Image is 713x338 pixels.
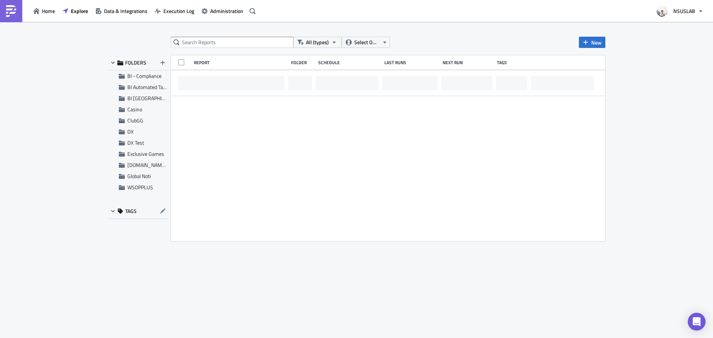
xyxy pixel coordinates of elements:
div: Schedule [318,60,381,65]
button: All (types) [293,37,342,48]
span: GGPOKER.CA Noti [127,161,177,169]
span: Select Owner [354,38,379,46]
button: Select Owner [342,37,390,48]
img: Avatar [656,5,668,17]
span: NSUSLAB [673,7,695,15]
span: TAGS [125,208,137,214]
div: Next Run [443,60,494,65]
button: New [579,37,605,48]
span: DX [127,128,134,135]
span: Explore [71,7,88,15]
button: Home [30,5,59,17]
button: Execution Log [151,5,198,17]
span: Execution Log [163,7,194,15]
span: Home [42,7,55,15]
img: PushMetrics [5,5,17,17]
span: Casino [127,105,142,113]
input: Search Reports [171,37,293,48]
button: Data & Integrations [92,5,151,17]
span: Data & Integrations [104,7,147,15]
span: BI - Compliance [127,72,162,80]
span: Global Noti [127,172,151,180]
span: BI Toronto [127,94,181,102]
div: Last Runs [384,60,439,65]
span: FOLDERS [125,59,146,66]
span: DX Test [127,139,144,147]
div: Report [194,60,287,65]
div: Open Intercom Messenger [688,313,706,331]
span: ClubGG [127,117,143,124]
button: NSUSLAB [652,3,707,19]
span: New [591,39,602,46]
span: Administration [210,7,243,15]
span: WSOPPLUS [127,183,153,191]
div: Folder [291,60,315,65]
span: BI Automated Tableau Reporting [127,83,197,91]
button: Administration [198,5,247,17]
button: Explore [59,5,92,17]
div: Tags [497,60,528,65]
span: All (types) [306,38,329,46]
span: Exclusive Games [127,150,164,158]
